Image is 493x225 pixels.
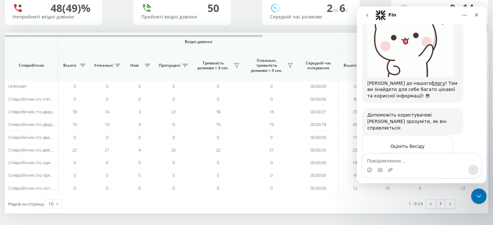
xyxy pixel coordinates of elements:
span: 0 [106,134,108,140]
span: 19 [353,160,357,165]
div: Допоможіть користувачеві [PERSON_NAME] зрозуміти, як він справляється: [10,106,101,125]
span: Вхідні дзвінки [75,39,322,44]
span: Співробітник сто чотирнадцять [8,185,71,191]
span: 20 [171,147,176,153]
span: 4 [138,121,141,127]
div: Прийняті вхідні дзвінки [141,14,223,20]
div: [PERSON_NAME] до нашого ! Там ви знайдете для себе багато цікавої та корисної інформації! 😎 [10,74,101,93]
button: вибір GIF-файлів [20,161,26,166]
span: Співробітник сто двадцять три [8,109,69,115]
span: 0 [106,83,108,89]
span: Середній час очікування [303,61,334,71]
td: 00:00:00 [298,156,339,169]
span: Співробітник сто двадцять чотири [8,121,77,127]
div: Оцініть бесіду [12,136,89,144]
span: 2 [327,1,339,15]
td: 00:00:21 [298,106,339,118]
span: 0 [354,83,356,89]
span: 0 [270,83,273,89]
div: Середній час розмови [270,14,352,20]
span: Співробітник сто тринадцять [8,172,66,178]
div: 1 - 9 з 9 [409,200,423,207]
a: блогу [75,74,88,79]
span: 0 [172,134,175,140]
td: 00:00:00 [298,80,339,93]
span: хв [333,6,339,14]
span: 0 [217,134,219,140]
span: Тривалість розмови > Х сек. [194,61,232,71]
div: 48 (49)% [51,2,90,14]
span: Унікальні [94,63,113,68]
span: 4 [138,147,141,153]
span: 0 [217,172,219,178]
span: 16 [269,109,274,115]
span: 10 [216,121,220,127]
span: 14 [462,1,476,15]
span: 10 [385,185,390,191]
span: 0 [172,96,175,102]
span: 0 [138,185,141,191]
div: 50 [207,2,219,14]
span: 72 [353,109,357,115]
span: Співробітник сто одинадцять [8,160,66,165]
span: 18 [216,109,220,115]
span: 0 [270,134,273,140]
span: 0 [74,134,76,140]
span: 0 [217,83,219,89]
span: 0 [270,185,273,191]
span: 22 [72,147,77,153]
span: Співробітник сто дванадцять [8,134,66,140]
span: 0 [74,96,76,102]
span: c [345,6,348,14]
span: 22 [216,147,220,153]
div: 10 [48,201,53,207]
span: 0 [106,172,108,178]
div: Неприйняті вхідні дзвінки [13,14,94,20]
span: 0 [138,172,141,178]
span: 10 [105,121,109,127]
td: 00:00:00 [298,93,339,105]
span: 0 [138,134,141,140]
td: 00:00:00 [298,169,339,182]
span: Унікальні, тривалість розмови > Х сек. [248,58,285,73]
button: Завантажити вкладений файл [31,161,36,166]
span: 0 [74,83,76,89]
a: 1 [436,199,445,208]
span: Співробітник сто дев'ятнадцять [8,147,71,153]
span: Співробітник сто п'ятнадцять [8,96,67,102]
span: 0 [217,185,219,191]
span: 12 [353,185,357,191]
div: Fin каже… [5,102,124,129]
span: Всього [342,63,358,68]
span: 22 [171,109,176,115]
span: 9 [354,172,356,178]
span: 11 [353,134,357,140]
span: 0 [172,185,175,191]
span: Нові [126,63,143,68]
div: Fin каже… [5,129,124,193]
span: 10 [72,121,77,127]
span: Пропущені [159,63,180,68]
span: 0 [138,83,141,89]
span: 0 [270,172,273,178]
span: 0 [106,96,108,102]
span: 12 [461,185,465,191]
span: 21 [269,147,274,153]
span: 21 [105,147,109,153]
span: 3 [138,109,141,115]
span: 0 [106,160,108,165]
span: 0 [270,96,273,102]
span: 0 [172,160,175,165]
span: 23 [353,147,357,153]
span: Всього [62,63,78,68]
span: 0 [172,172,175,178]
span: 0 [419,185,421,191]
span: 0 [74,172,76,178]
span: 0 [138,96,141,102]
td: 00:00:18 [298,118,339,131]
